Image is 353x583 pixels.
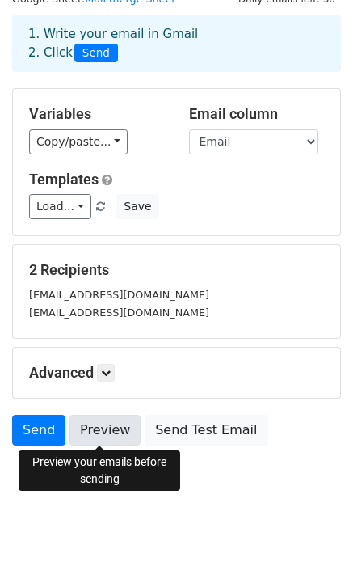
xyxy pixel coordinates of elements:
h5: 2 Recipients [29,261,324,279]
h5: Email column [189,105,325,123]
h5: Variables [29,105,165,123]
h5: Advanced [29,364,324,382]
iframe: Chat Widget [272,505,353,583]
a: Templates [29,171,99,188]
small: [EMAIL_ADDRESS][DOMAIN_NAME] [29,306,209,319]
small: [EMAIL_ADDRESS][DOMAIN_NAME] [29,289,209,301]
div: 1. Write your email in Gmail 2. Click [16,25,337,62]
a: Load... [29,194,91,219]
a: Copy/paste... [29,129,128,154]
a: Send [12,415,65,446]
a: Send Test Email [145,415,267,446]
button: Save [116,194,158,219]
span: Send [74,44,118,63]
div: Preview your emails before sending [19,450,180,491]
a: Preview [69,415,141,446]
